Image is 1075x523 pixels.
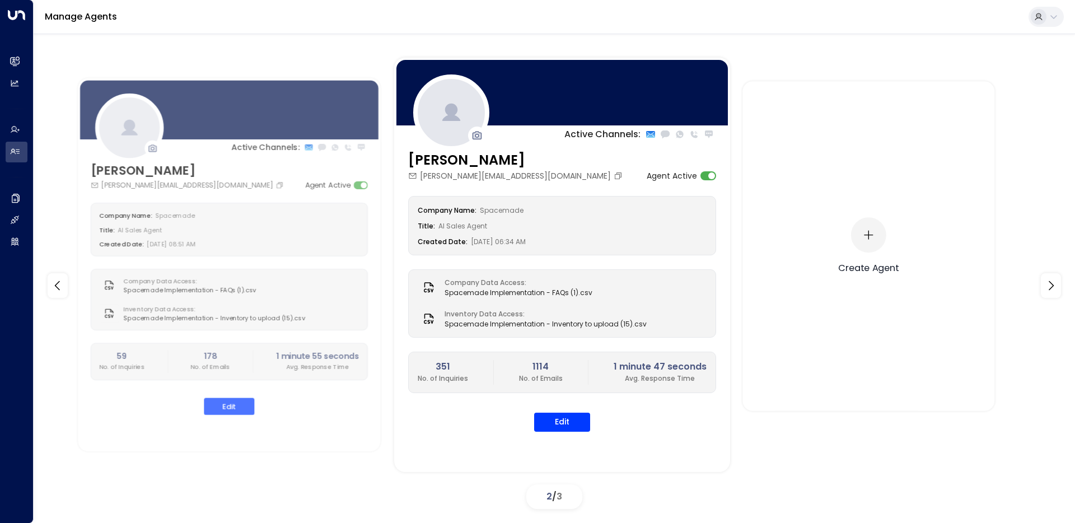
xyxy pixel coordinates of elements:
[99,211,152,220] label: Company Name:
[445,288,592,298] span: Spacemade Implementation - FAQs (1).csv
[526,484,582,509] div: /
[839,260,899,274] div: Create Agent
[519,373,563,384] p: No. of Emails
[408,170,625,182] div: [PERSON_NAME][EMAIL_ADDRESS][DOMAIN_NAME]
[418,373,468,384] p: No. of Inquiries
[647,170,697,182] label: Agent Active
[418,237,468,246] label: Created Date:
[418,221,435,231] label: Title:
[91,179,286,190] div: [PERSON_NAME][EMAIL_ADDRESS][DOMAIN_NAME]
[204,398,254,415] button: Edit
[445,309,641,319] label: Inventory Data Access:
[557,490,562,503] span: 3
[614,360,707,373] h2: 1 minute 47 seconds
[418,360,468,373] h2: 351
[99,225,115,234] label: Title:
[534,413,590,432] button: Edit
[519,360,563,373] h2: 1114
[190,351,230,363] h2: 178
[614,373,707,384] p: Avg. Response Time
[123,314,305,323] span: Spacemade Implementation - Inventory to upload (15).csv
[123,285,256,294] span: Spacemade Implementation - FAQs (1).csv
[45,10,117,23] a: Manage Agents
[438,221,487,231] span: AI Sales Agent
[305,179,350,190] label: Agent Active
[123,276,251,285] label: Company Data Access:
[123,305,300,314] label: Inventory Data Access:
[91,161,286,179] h3: [PERSON_NAME]
[445,319,647,329] span: Spacemade Implementation - Inventory to upload (15).csv
[276,351,359,363] h2: 1 minute 55 seconds
[99,362,144,371] p: No. of Inquiries
[445,278,587,288] label: Company Data Access:
[614,171,625,180] button: Copy
[190,362,230,371] p: No. of Emails
[99,240,144,248] label: Created Date:
[564,128,641,141] p: Active Channels:
[155,211,194,220] span: Spacemade
[408,150,625,170] h3: [PERSON_NAME]
[418,206,476,215] label: Company Name:
[118,225,161,234] span: AI Sales Agent
[147,240,195,248] span: [DATE] 08:51 AM
[546,490,552,503] span: 2
[276,362,359,371] p: Avg. Response Time
[480,206,524,215] span: Spacemade
[231,141,300,153] p: Active Channels:
[275,181,286,189] button: Copy
[99,351,144,363] h2: 59
[471,237,526,246] span: [DATE] 06:34 AM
